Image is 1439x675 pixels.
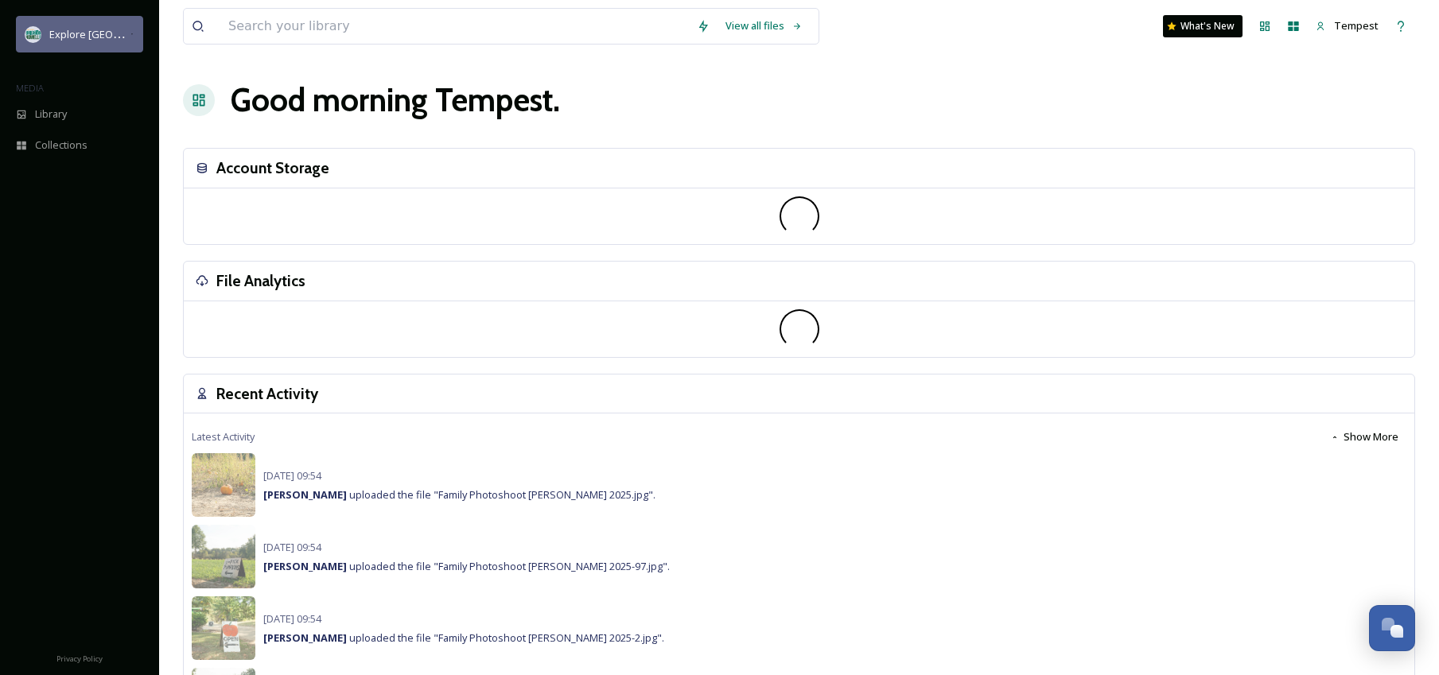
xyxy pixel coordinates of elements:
span: uploaded the file "Family Photoshoot [PERSON_NAME] 2025-2.jpg". [263,630,664,645]
h3: Recent Activity [216,382,318,405]
a: Tempest [1308,10,1386,41]
strong: [PERSON_NAME] [263,487,347,502]
span: Tempest [1334,18,1379,33]
img: 67e7af72-b6c8-455a-acf8-98e6fe1b68aa.avif [25,26,41,42]
img: 3295b5f8-ddc8-4788-ab88-abf9b5f666c6.jpg [192,596,255,660]
span: uploaded the file "Family Photoshoot [PERSON_NAME] 2025.jpg". [263,487,655,502]
span: Collections [35,138,88,153]
a: Privacy Policy [56,648,103,667]
button: Open Chat [1369,605,1415,651]
strong: [PERSON_NAME] [263,559,347,573]
span: [DATE] 09:54 [263,611,321,626]
span: [DATE] 09:54 [263,468,321,483]
a: What's New [1163,15,1243,37]
span: uploaded the file "Family Photoshoot [PERSON_NAME] 2025-97.jpg". [263,559,670,573]
img: 4e7110f8-9e4b-4ff1-9e5c-7745412f04c9.jpg [192,525,255,588]
input: Search your library [220,9,689,44]
h3: File Analytics [216,270,305,293]
h3: Account Storage [216,157,329,180]
a: View all files [718,10,811,41]
img: ffc45d32-2b8e-4de8-9a80-eaa200a38afb.jpg [192,453,255,517]
strong: [PERSON_NAME] [263,630,347,645]
span: [DATE] 09:54 [263,540,321,554]
span: Latest Activity [192,429,255,444]
h1: Good morning Tempest . [231,76,560,124]
span: Library [35,107,67,122]
span: Privacy Policy [56,654,103,664]
span: MEDIA [16,82,44,94]
span: Explore [GEOGRAPHIC_DATA][PERSON_NAME] [49,26,268,41]
button: Show More [1322,421,1406,452]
